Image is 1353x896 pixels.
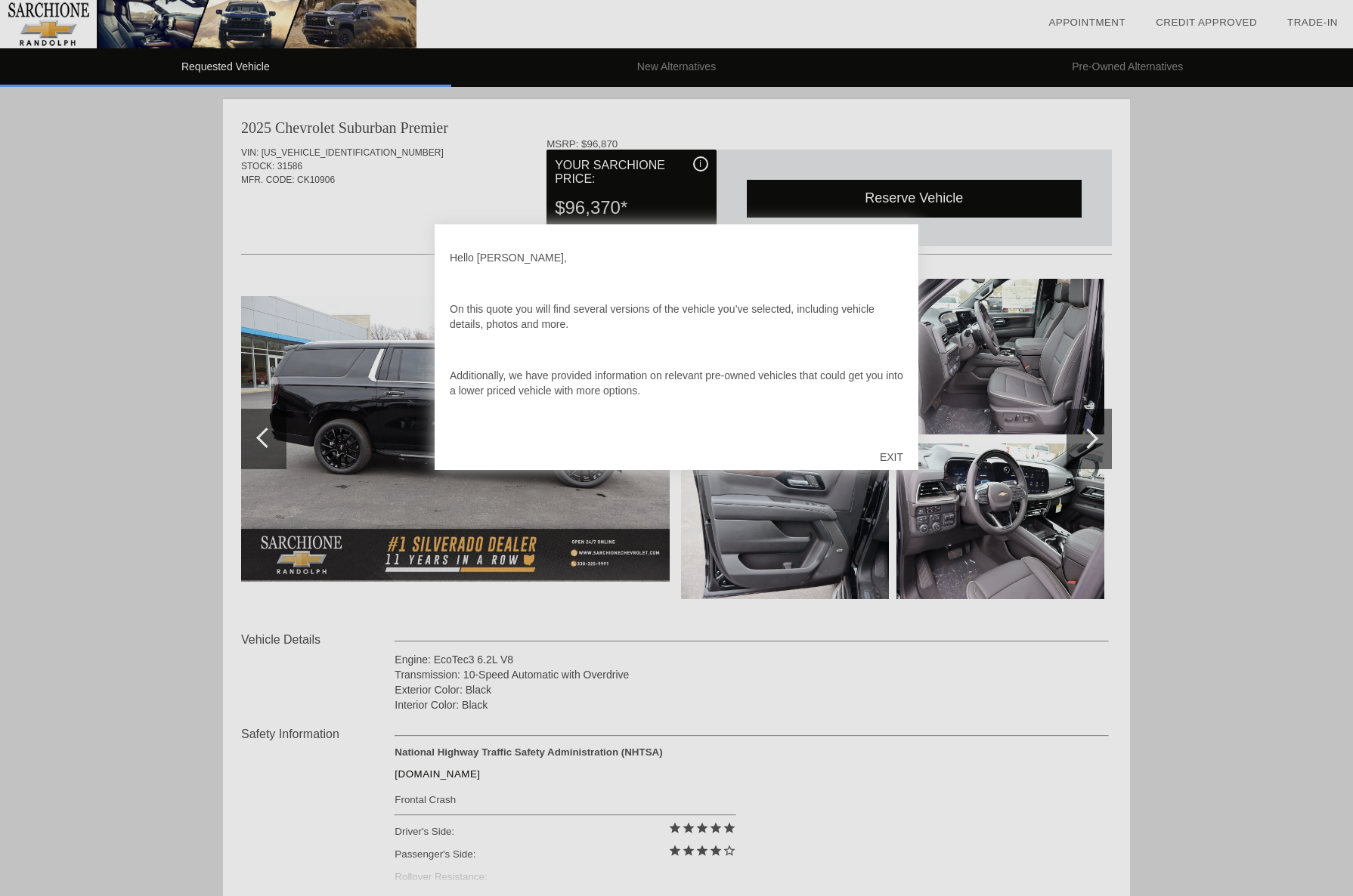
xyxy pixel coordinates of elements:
a: Appointment [1048,17,1125,28]
div: EXIT [865,434,918,480]
a: Credit Approved [1156,17,1257,28]
iframe: Chat Assistance [1054,638,1353,896]
p: Once you’ve browsed the details in this quote, don’t forget to click on or to take the next step. [450,434,903,465]
p: Additionally, we have provided information on relevant pre-owned vehicles that could get you into... [450,368,903,398]
a: Trade-In [1287,17,1338,28]
p: Hello [PERSON_NAME], [450,250,903,265]
p: On this quote you will find several versions of the vehicle you’ve selected, including vehicle de... [450,301,903,332]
